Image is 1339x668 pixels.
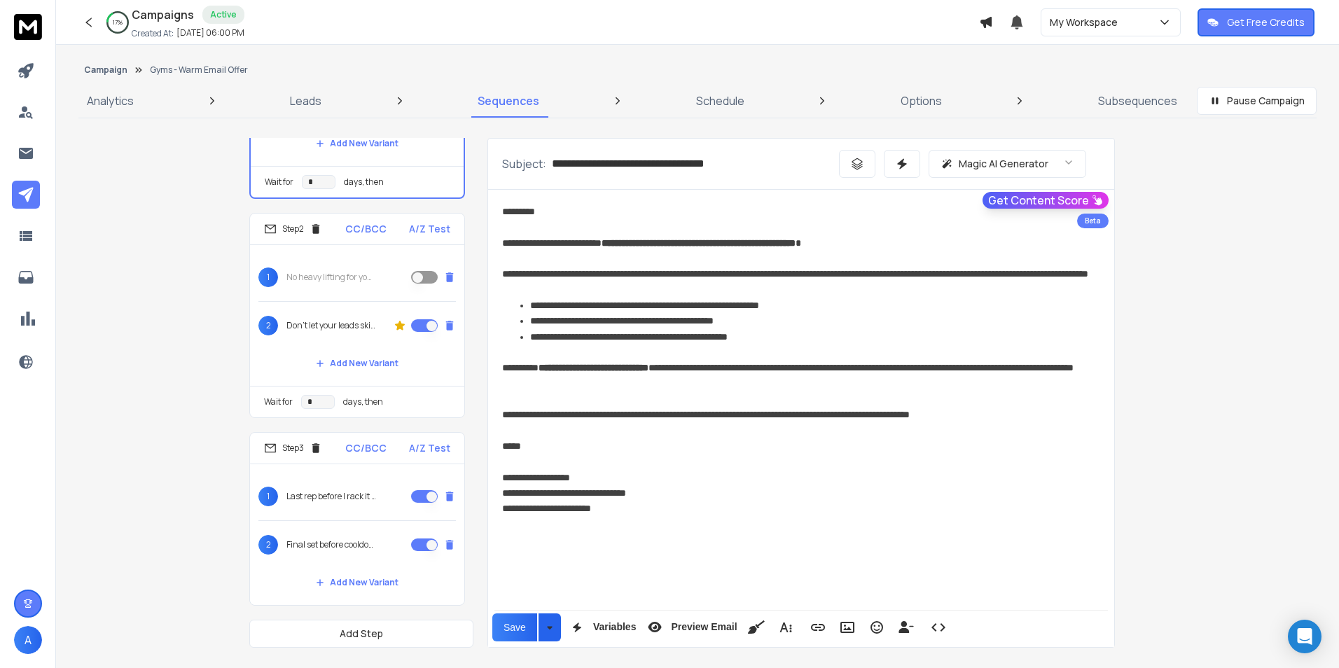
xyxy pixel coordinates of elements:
[1090,84,1186,118] a: Subsequences
[113,18,123,27] p: 17 %
[132,6,194,23] h1: Campaigns
[264,223,322,235] div: Step 2
[1227,15,1305,29] p: Get Free Credits
[87,92,134,109] p: Analytics
[286,539,376,550] p: Final set before cooldown 🏃
[805,613,831,641] button: Insert Link (Ctrl+K)
[1288,620,1321,653] div: Open Intercom Messenger
[492,613,537,641] button: Save
[478,92,539,109] p: Sequences
[258,487,278,506] span: 1
[345,441,387,455] p: CC/BCC
[258,267,278,287] span: 1
[84,64,127,76] button: Campaign
[1098,92,1177,109] p: Subsequences
[343,396,383,408] p: days, then
[176,27,244,39] p: [DATE] 06:00 PM
[249,213,465,418] li: Step2CC/BCCA/Z Test1No heavy lifting for your email marketing 🏋️2Don’t let your leads skip leg da...
[590,621,639,633] span: Variables
[925,613,952,641] button: Code View
[1077,214,1109,228] div: Beta
[688,84,753,118] a: Schedule
[249,620,473,648] button: Add Step
[1198,8,1314,36] button: Get Free Credits
[290,92,321,109] p: Leads
[78,84,142,118] a: Analytics
[286,320,376,331] p: Don’t let your leads skip leg day 🦵
[344,176,384,188] p: days, then
[892,84,950,118] a: Options
[249,432,465,606] li: Step3CC/BCCA/Z Test1Last rep before I rack it 🏋️‍♂️2Final set before cooldown 🏃Add New Variant
[345,222,387,236] p: CC/BCC
[264,442,322,454] div: Step 3
[286,272,376,283] p: No heavy lifting for your email marketing 🏋️
[14,626,42,654] button: A
[696,92,744,109] p: Schedule
[202,6,244,24] div: Active
[564,613,639,641] button: Variables
[305,349,410,377] button: Add New Variant
[743,613,770,641] button: Clean HTML
[1197,87,1317,115] button: Pause Campaign
[286,491,376,502] p: Last rep before I rack it 🏋️‍♂️
[641,613,740,641] button: Preview Email
[772,613,799,641] button: More Text
[502,155,546,172] p: Subject:
[409,441,450,455] p: A/Z Test
[265,176,293,188] p: Wait for
[258,535,278,555] span: 2
[893,613,920,641] button: Insert Unsubscribe Link
[305,569,410,597] button: Add New Variant
[409,222,450,236] p: A/Z Test
[834,613,861,641] button: Insert Image (Ctrl+P)
[132,28,174,39] p: Created At:
[863,613,890,641] button: Emoticons
[959,157,1048,171] p: Magic AI Generator
[1050,15,1123,29] p: My Workspace
[929,150,1086,178] button: Magic AI Generator
[150,64,248,76] p: Gyms - Warm Email Offer
[258,316,278,335] span: 2
[901,92,942,109] p: Options
[305,130,410,158] button: Add New Variant
[983,192,1109,209] button: Get Content Score
[282,84,330,118] a: Leads
[469,84,548,118] a: Sequences
[668,621,740,633] span: Preview Email
[264,396,293,408] p: Wait for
